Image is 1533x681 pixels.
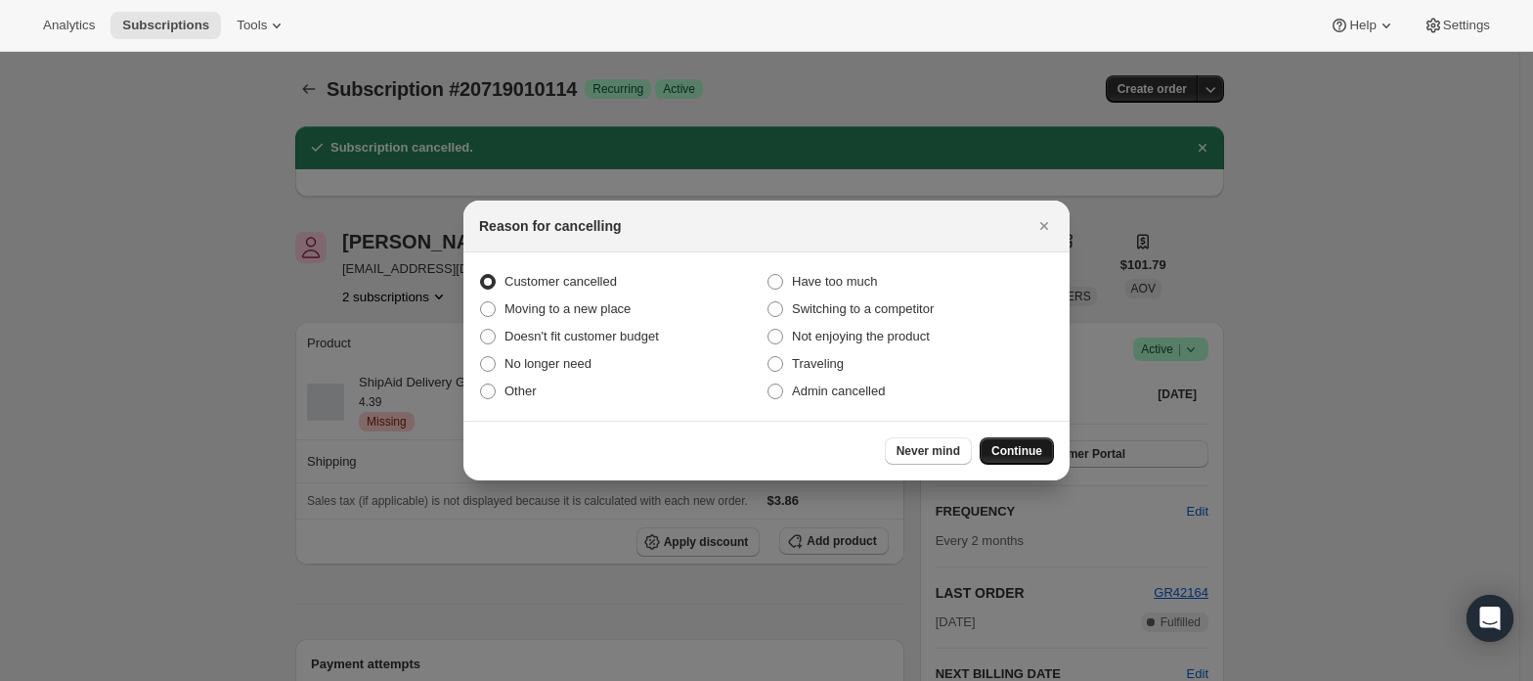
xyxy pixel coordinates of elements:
button: Tools [225,12,298,39]
span: Moving to a new place [504,301,631,316]
button: Continue [980,437,1054,465]
span: Traveling [792,356,844,371]
span: Analytics [43,18,95,33]
span: Doesn't fit customer budget [504,329,659,343]
span: Settings [1443,18,1490,33]
span: Have too much [792,274,877,289]
span: Customer cancelled [504,274,617,289]
span: Never mind [897,443,960,459]
span: Admin cancelled [792,384,885,398]
h2: Reason for cancelling [479,216,621,236]
span: Help [1349,18,1376,33]
span: Continue [991,443,1042,459]
button: Subscriptions [110,12,221,39]
div: Open Intercom Messenger [1467,595,1513,642]
span: Subscriptions [122,18,209,33]
button: Close [1030,212,1058,240]
span: Other [504,384,537,398]
span: No longer need [504,356,591,371]
span: Switching to a competitor [792,301,934,316]
button: Settings [1412,12,1502,39]
span: Not enjoying the product [792,329,930,343]
button: Never mind [885,437,972,465]
button: Analytics [31,12,107,39]
button: Help [1318,12,1407,39]
span: Tools [237,18,267,33]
